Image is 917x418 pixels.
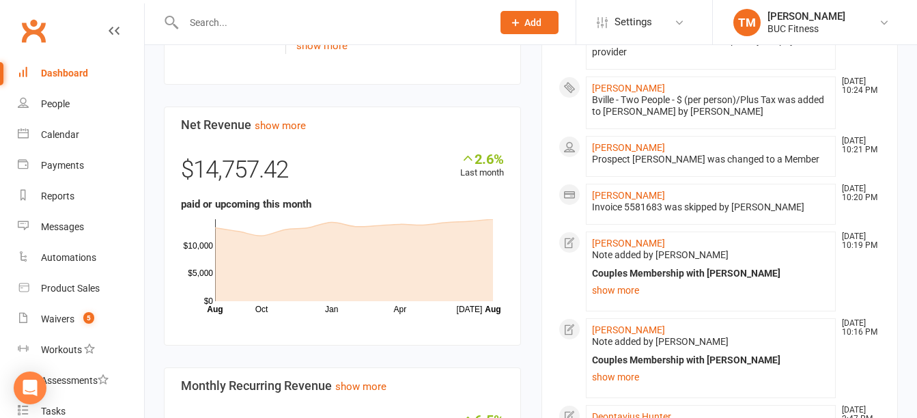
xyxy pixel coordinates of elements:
[592,35,830,58] div: Invoice 7886962 was marked as paid by the payment provider
[41,160,84,171] div: Payments
[592,238,665,249] a: [PERSON_NAME]
[181,118,504,132] h3: Net Revenue
[18,212,144,242] a: Messages
[835,137,880,154] time: [DATE] 10:21 PM
[255,120,306,132] a: show more
[18,273,144,304] a: Product Sales
[592,249,830,261] div: Note added by [PERSON_NAME]
[41,68,88,79] div: Dashboard
[835,184,880,202] time: [DATE] 10:20 PM
[16,14,51,48] a: Clubworx
[14,372,46,404] div: Open Intercom Messenger
[181,379,504,393] h3: Monthly Recurring Revenue
[592,336,830,348] div: Note added by [PERSON_NAME]
[18,365,144,396] a: Assessments
[41,129,79,140] div: Calendar
[83,312,94,324] span: 5
[18,58,144,89] a: Dashboard
[181,151,504,196] div: $14,757.42
[592,354,830,366] div: Couples Membership with [PERSON_NAME]
[835,232,880,250] time: [DATE] 10:19 PM
[524,17,541,28] span: Add
[335,380,386,393] a: show more
[500,11,559,34] button: Add
[41,252,96,263] div: Automations
[181,198,311,210] strong: paid or upcoming this month
[41,221,84,232] div: Messages
[460,151,504,166] div: 2.6%
[41,344,82,355] div: Workouts
[18,181,144,212] a: Reports
[835,319,880,337] time: [DATE] 10:16 PM
[296,40,348,52] a: show more
[18,242,144,273] a: Automations
[41,283,100,294] div: Product Sales
[18,150,144,181] a: Payments
[18,89,144,120] a: People
[41,406,66,417] div: Tasks
[592,94,830,117] div: Bville - Two People - $ (per person)/Plus Tax was added to [PERSON_NAME] by [PERSON_NAME]
[835,77,880,95] time: [DATE] 10:24 PM
[592,268,830,279] div: Couples Membership with [PERSON_NAME]
[767,10,845,23] div: [PERSON_NAME]
[592,201,830,213] div: Invoice 5581683 was skipped by [PERSON_NAME]
[592,367,830,387] a: show more
[592,324,665,335] a: [PERSON_NAME]
[592,190,665,201] a: [PERSON_NAME]
[18,304,144,335] a: Waivers 5
[41,191,74,201] div: Reports
[180,13,483,32] input: Search...
[41,313,74,324] div: Waivers
[615,7,652,38] span: Settings
[18,335,144,365] a: Workouts
[41,98,70,109] div: People
[460,151,504,180] div: Last month
[592,154,830,165] div: Prospect [PERSON_NAME] was changed to a Member
[767,23,845,35] div: BUC Fitness
[592,83,665,94] a: [PERSON_NAME]
[592,142,665,153] a: [PERSON_NAME]
[18,120,144,150] a: Calendar
[41,375,109,386] div: Assessments
[733,9,761,36] div: TM
[592,281,830,300] a: show more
